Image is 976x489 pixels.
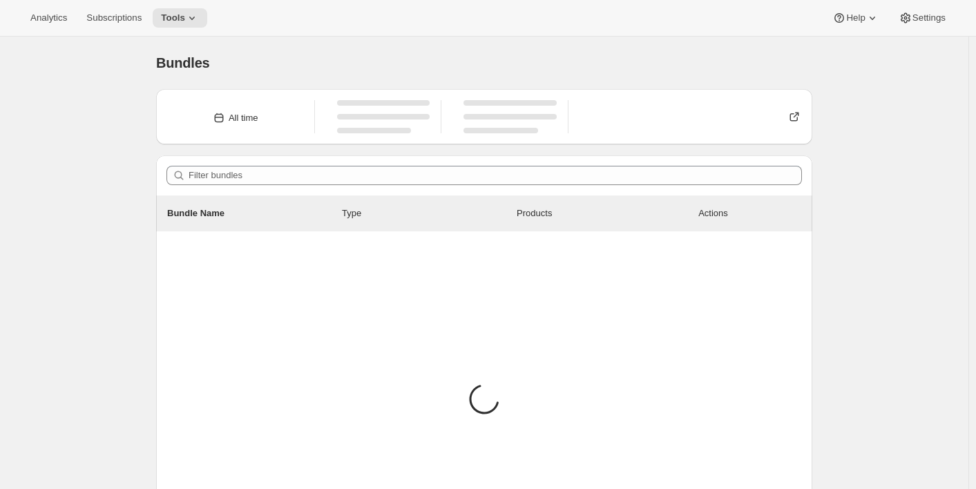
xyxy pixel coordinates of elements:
[189,166,802,185] input: Filter bundles
[912,12,946,23] span: Settings
[517,207,691,220] div: Products
[167,207,342,220] p: Bundle Name
[698,207,801,220] div: Actions
[153,8,207,28] button: Tools
[846,12,865,23] span: Help
[229,111,258,125] div: All time
[30,12,67,23] span: Analytics
[78,8,150,28] button: Subscriptions
[86,12,142,23] span: Subscriptions
[342,207,517,220] div: Type
[890,8,954,28] button: Settings
[824,8,887,28] button: Help
[22,8,75,28] button: Analytics
[156,55,210,70] span: Bundles
[161,12,185,23] span: Tools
